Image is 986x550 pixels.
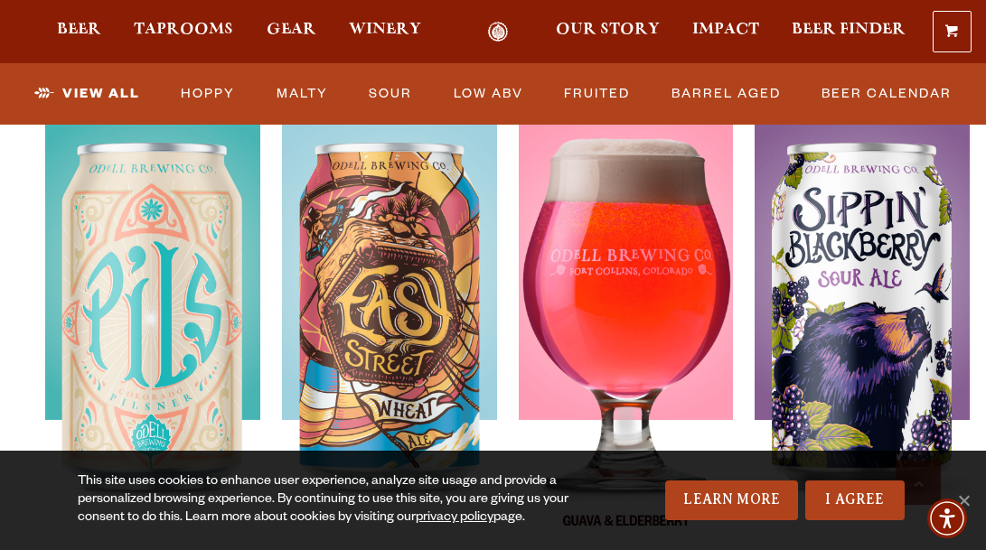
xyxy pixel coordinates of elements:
[174,73,242,115] a: Hoppy
[416,511,493,526] a: privacy policy
[557,73,637,115] a: Fruited
[665,480,798,520] a: Learn More
[780,22,917,42] a: Beer Finder
[446,73,531,115] a: Low ABV
[692,23,759,37] span: Impact
[664,73,788,115] a: Barrel Aged
[362,73,419,115] a: Sour
[544,22,671,42] a: Our Story
[337,22,433,42] a: Winery
[814,73,959,115] a: Beer Calendar
[134,23,233,37] span: Taprooms
[805,480,905,520] a: I Agree
[349,23,421,37] span: Winery
[122,22,245,42] a: Taprooms
[78,473,615,527] div: This site uses cookies to enhance user experience, analyze site usage and provide a personalized ...
[45,22,113,42] a: Beer
[681,22,771,42] a: Impact
[464,22,531,42] a: Odell Home
[269,73,335,115] a: Malty
[556,23,660,37] span: Our Story
[927,499,967,538] div: Accessibility Menu
[267,23,316,37] span: Gear
[27,73,147,115] a: View All
[57,23,101,37] span: Beer
[255,22,328,42] a: Gear
[792,23,906,37] span: Beer Finder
